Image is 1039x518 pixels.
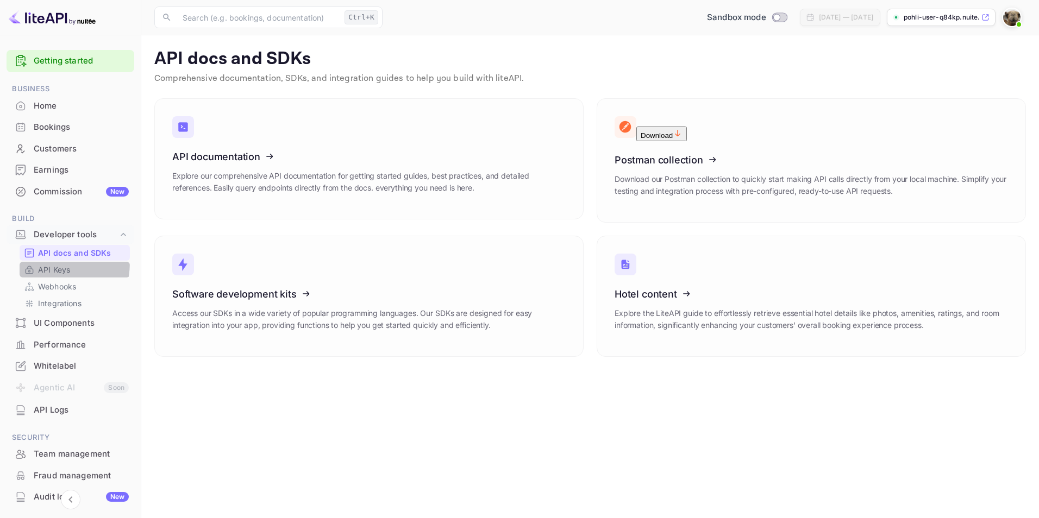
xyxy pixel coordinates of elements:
[20,245,130,261] div: API docs and SDKs
[7,356,134,376] a: Whitelabel
[7,313,134,333] a: UI Components
[24,247,126,258] a: API docs and SDKs
[707,11,766,24] span: Sandbox mode
[61,490,80,509] button: Collapse navigation
[7,432,134,444] span: Security
[34,143,129,155] div: Customers
[24,281,126,292] a: Webhooks
[34,470,129,482] div: Fraud management
[34,186,129,198] div: Commission
[7,117,134,137] a: Bookings
[176,7,340,28] input: Search (e.g. bookings, documentation)
[34,55,129,67] a: Getting started
[20,279,130,294] div: Webhooks
[38,281,76,292] p: Webhooks
[34,448,129,460] div: Team management
[38,298,82,309] p: Integrations
[7,117,134,138] div: Bookings
[106,187,129,197] div: New
[7,213,134,225] span: Build
[7,334,134,355] a: Performance
[7,356,134,377] div: Whitelabel
[7,138,134,160] div: Customers
[34,100,129,112] div: Home
[34,360,129,372] div: Whitelabel
[615,173,1008,197] p: Download our Postman collection to quickly start making API calls directly from your local machin...
[597,236,1026,357] a: Hotel contentExplore the LiteAPI guide to effortlessly retrieve essential hotel details like phot...
[154,72,1026,85] p: Comprehensive documentation, SDKs, and integration guides to help you build with liteAPI.
[7,487,134,508] div: Audit logsNew
[7,465,134,487] div: Fraud management
[7,444,134,465] div: Team management
[904,12,979,22] p: pohli-user-q84kp.nuite...
[9,9,96,26] img: LiteAPI logo
[615,307,1008,331] p: Explore the LiteAPI guide to effortlessly retrieve essential hotel details like photos, amenities...
[34,339,129,351] div: Performance
[154,236,584,357] a: Software development kitsAccess our SDKs in a wide variety of popular programming languages. Our ...
[7,225,134,244] div: Developer tools
[34,229,118,241] div: Developer tools
[172,151,566,162] h3: API documentation
[7,181,134,201] a: CommissionNew
[154,48,1026,70] p: API docs and SDKs
[7,160,134,180] a: Earnings
[345,10,378,24] div: Ctrl+K
[7,96,134,117] div: Home
[38,247,111,258] p: API docs and SDKs
[7,181,134,203] div: CommissionNew
[106,492,129,502] div: New
[615,154,1008,166] h3: Postman collection
[172,288,566,300] h3: Software development kits
[34,491,129,503] div: Audit logs
[819,12,873,22] div: [DATE] — [DATE]
[38,264,70,275] p: API Keys
[20,295,130,311] div: Integrations
[34,121,129,134] div: Bookings
[20,262,130,277] div: API Keys
[7,400,134,420] a: API Logs
[7,50,134,72] div: Getting started
[154,98,584,219] a: API documentationExplore our comprehensive API documentation for getting started guides, best pra...
[7,487,134,507] a: Audit logsNew
[172,307,566,331] p: Access our SDKs in a wide variety of popular programming languages. Our SDKs are designed for eas...
[7,138,134,159] a: Customers
[24,264,126,275] a: API Keys
[7,444,134,464] a: Team management
[7,96,134,116] a: Home
[7,160,134,181] div: Earnings
[34,317,129,330] div: UI Components
[1003,9,1021,26] img: Pohli User
[24,298,126,309] a: Integrations
[172,170,566,194] p: Explore our comprehensive API documentation for getting started guides, best practices, and detai...
[615,288,1008,300] h3: Hotel content
[7,313,134,334] div: UI Components
[34,164,129,176] div: Earnings
[34,404,129,416] div: API Logs
[636,127,687,141] button: Download
[7,465,134,485] a: Fraud management
[7,400,134,421] div: API Logs
[703,11,791,24] div: Switch to Production mode
[7,83,134,95] span: Business
[7,334,134,356] div: Performance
